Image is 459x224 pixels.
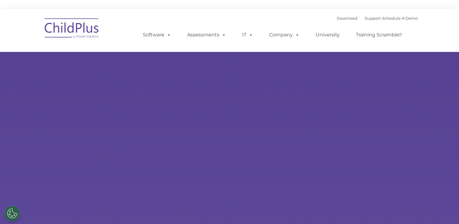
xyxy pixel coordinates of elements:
[337,16,418,21] font: |
[42,14,102,44] img: ChildPlus by Procare Solutions
[137,29,177,41] a: Software
[236,29,259,41] a: IT
[337,16,357,21] a: Download
[263,29,305,41] a: Company
[350,29,408,41] a: Training Scramble!!
[181,29,232,41] a: Assessments
[309,29,346,41] a: University
[365,16,381,21] a: Support
[5,206,20,221] button: Cookies Settings
[382,16,418,21] a: Schedule A Demo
